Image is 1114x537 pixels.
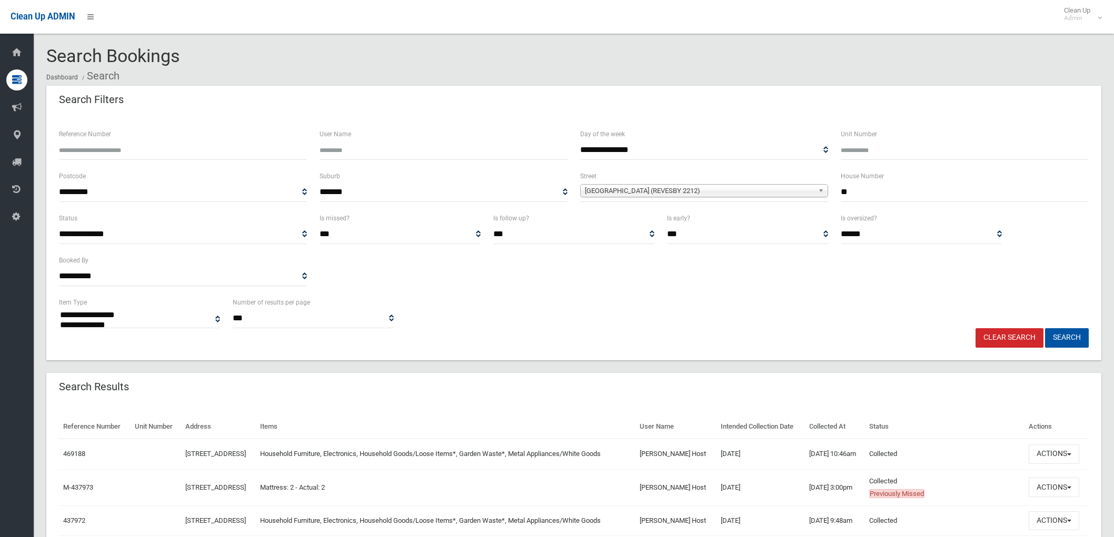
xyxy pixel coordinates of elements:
[233,297,310,308] label: Number of results per page
[59,255,88,266] label: Booked By
[46,377,142,397] header: Search Results
[1045,328,1089,348] button: Search
[580,128,625,140] label: Day of the week
[63,483,93,491] a: M-437973
[805,439,865,469] td: [DATE] 10:46am
[1029,511,1079,531] button: Actions
[580,170,596,182] label: Street
[59,128,111,140] label: Reference Number
[865,439,1025,469] td: Collected
[185,483,246,491] a: [STREET_ADDRESS]
[1025,415,1089,439] th: Actions
[635,505,717,536] td: [PERSON_NAME] Host
[976,328,1043,348] a: Clear Search
[841,128,877,140] label: Unit Number
[1059,6,1101,22] span: Clean Up
[667,212,690,224] label: Is early?
[63,450,85,458] a: 469188
[256,415,635,439] th: Items
[841,212,877,224] label: Is oversized?
[493,212,529,224] label: Is follow up?
[59,212,77,224] label: Status
[46,74,78,81] a: Dashboard
[46,89,136,110] header: Search Filters
[59,170,86,182] label: Postcode
[585,185,814,197] span: [GEOGRAPHIC_DATA] (REVESBY 2212)
[1064,14,1090,22] small: Admin
[63,516,85,524] a: 437972
[865,505,1025,536] td: Collected
[635,439,717,469] td: [PERSON_NAME] Host
[805,469,865,505] td: [DATE] 3:00pm
[185,516,246,524] a: [STREET_ADDRESS]
[59,297,87,308] label: Item Type
[46,45,180,66] span: Search Bookings
[320,128,351,140] label: User Name
[320,212,350,224] label: Is missed?
[717,505,804,536] td: [DATE]
[79,66,120,86] li: Search
[185,450,246,458] a: [STREET_ADDRESS]
[256,505,635,536] td: Household Furniture, Electronics, Household Goods/Loose Items*, Garden Waste*, Metal Appliances/W...
[865,415,1025,439] th: Status
[869,489,924,498] span: Previously Missed
[635,469,717,505] td: [PERSON_NAME] Host
[1029,478,1079,497] button: Actions
[181,415,256,439] th: Address
[805,415,865,439] th: Collected At
[1029,444,1079,464] button: Actions
[805,505,865,536] td: [DATE] 9:48am
[59,415,131,439] th: Reference Number
[865,469,1025,505] td: Collected
[11,12,75,22] span: Clean Up ADMIN
[717,439,804,469] td: [DATE]
[256,439,635,469] td: Household Furniture, Electronics, Household Goods/Loose Items*, Garden Waste*, Metal Appliances/W...
[717,415,804,439] th: Intended Collection Date
[131,415,181,439] th: Unit Number
[256,469,635,505] td: Mattress: 2 - Actual: 2
[841,170,884,182] label: House Number
[717,469,804,505] td: [DATE]
[635,415,717,439] th: User Name
[320,170,340,182] label: Suburb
